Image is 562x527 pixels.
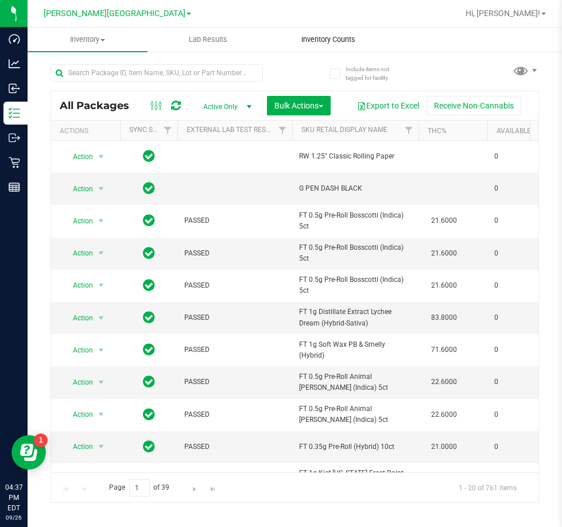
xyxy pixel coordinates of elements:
span: 0 [494,151,538,162]
span: Action [63,439,94,455]
span: In Sync [143,309,155,325]
span: In Sync [143,374,155,390]
span: 0 [494,248,538,259]
span: Action [63,245,94,261]
span: In Sync [143,212,155,228]
inline-svg: Reports [9,181,20,193]
span: FT 0.5g Pre-Roll Bosscotti (Indica) 5ct [299,274,412,296]
a: Filter [158,121,177,140]
span: Action [63,342,94,358]
span: PASSED [184,280,285,291]
span: All Packages [60,99,141,112]
a: Go to the next page [187,479,203,494]
span: select [94,181,108,197]
a: THC% [428,127,447,135]
span: FT 1g Distillate Extract Lychee Dream (Hybrid-Sativa) [299,307,412,328]
span: In Sync [143,277,155,293]
span: Action [63,406,94,423]
inline-svg: Inbound [9,83,20,94]
span: 0 [494,441,538,452]
a: Available [497,127,531,135]
span: 83.8000 [425,309,463,326]
span: 1 - 20 of 761 items [449,479,526,496]
span: Hi, [PERSON_NAME]! [466,9,540,18]
a: Inventory Counts [268,28,388,52]
span: select [94,213,108,229]
span: select [94,471,108,487]
button: Bulk Actions [267,96,331,115]
span: select [94,342,108,358]
inline-svg: Retail [9,157,20,168]
span: Bulk Actions [274,101,323,110]
a: Lab Results [148,28,268,52]
span: RW 1.25" Classic Rolling Paper [299,151,412,162]
span: 71.6000 [425,342,463,358]
div: Actions [60,127,115,135]
span: FT 0.5g Pre-Roll Animal [PERSON_NAME] (Indica) 5ct [299,404,412,425]
span: PASSED [184,377,285,387]
span: Action [63,310,94,326]
input: Search Package ID, Item Name, SKU, Lot or Part Number... [51,64,263,82]
span: Include items not tagged for facility [346,65,403,82]
span: 21.0000 [425,439,463,455]
span: 0 [494,312,538,323]
iframe: Resource center unread badge [34,433,48,447]
span: In Sync [143,471,155,487]
span: 21.6000 [425,245,463,262]
span: Action [63,277,94,293]
span: Action [63,374,94,390]
a: Filter [400,121,418,140]
span: select [94,439,108,455]
span: FT 0.5g Pre-Roll Bosscotti (Indica) 5ct [299,210,412,232]
span: FT 0.5g Pre-Roll Bosscotti (Indica) 5ct [299,242,412,264]
span: FT 1g Soft Wax PB & Smelly (Hybrid) [299,339,412,361]
span: Action [63,181,94,197]
span: Lab Results [173,34,243,45]
a: Filter [273,121,292,140]
span: select [94,406,108,423]
span: In Sync [143,439,155,455]
span: 22.6000 [425,406,463,423]
a: Sync Status [129,126,173,134]
span: 0 [494,409,538,420]
span: Page of 39 [99,479,179,497]
span: select [94,245,108,261]
span: In Sync [143,148,155,164]
span: 22.6000 [425,374,463,390]
inline-svg: Dashboard [9,33,20,45]
span: PASSED [184,215,285,226]
span: PASSED [184,312,285,323]
span: 0 [494,377,538,387]
p: 04:37 PM EDT [5,482,22,513]
span: 45.6000 [425,471,463,487]
button: Export to Excel [350,96,427,115]
span: select [94,277,108,293]
span: Inventory Counts [286,34,371,45]
span: PASSED [184,248,285,259]
iframe: Resource center [11,435,46,470]
span: Inventory [28,34,148,45]
a: Inventory [28,28,148,52]
span: 0 [494,344,538,355]
span: select [94,374,108,390]
a: Go to the last page [204,479,221,494]
inline-svg: Inventory [9,107,20,119]
p: 09/26 [5,513,22,522]
span: PASSED [184,344,285,355]
span: G PEN DASH BLACK [299,183,412,194]
input: 1 [129,479,150,497]
inline-svg: Analytics [9,58,20,69]
span: select [94,149,108,165]
span: Action [63,471,94,487]
span: FT 1g Kief [US_STATE] Frost Point (Hybrid) [299,468,412,490]
span: [PERSON_NAME][GEOGRAPHIC_DATA] [44,9,185,18]
a: External Lab Test Result [187,126,277,134]
span: Action [63,149,94,165]
button: Receive Non-Cannabis [427,96,521,115]
span: 21.6000 [425,277,463,294]
span: In Sync [143,406,155,423]
span: 0 [494,280,538,291]
span: FT 0.35g Pre-Roll (Hybrid) 10ct [299,441,412,452]
span: FT 0.5g Pre-Roll Animal [PERSON_NAME] (Indica) 5ct [299,371,412,393]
